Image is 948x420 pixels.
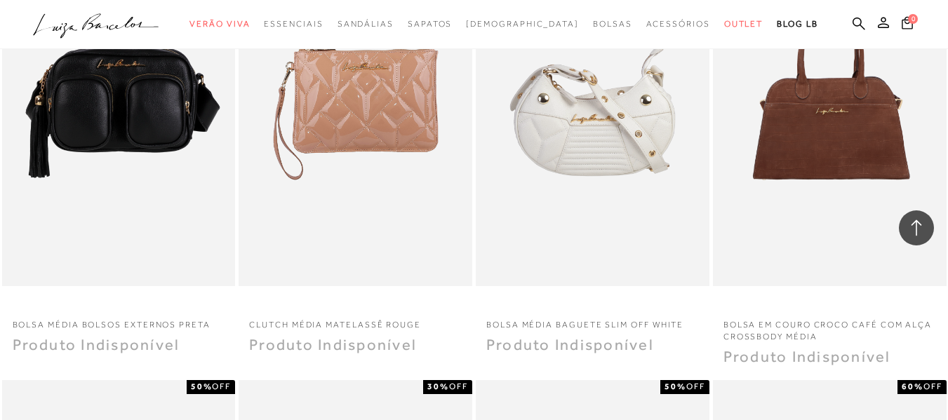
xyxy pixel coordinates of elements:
strong: 60% [902,381,923,391]
span: BLOG LB [777,19,817,29]
span: Bolsas [593,19,632,29]
a: categoryNavScreenReaderText [264,11,323,37]
strong: 30% [427,381,449,391]
a: categoryNavScreenReaderText [724,11,763,37]
span: Produto Indisponível [723,348,891,365]
span: OFF [686,381,705,391]
a: Bolsa média bolsos externos preta [2,311,236,331]
span: Produto Indisponível [13,336,180,353]
span: Verão Viva [189,19,250,29]
a: categoryNavScreenReaderText [646,11,710,37]
span: Produto Indisponível [249,336,417,353]
span: Outlet [724,19,763,29]
a: categoryNavScreenReaderText [593,11,632,37]
span: Sapatos [408,19,452,29]
span: [DEMOGRAPHIC_DATA] [466,19,579,29]
span: OFF [212,381,231,391]
a: categoryNavScreenReaderText [189,11,250,37]
a: BLOG LB [777,11,817,37]
strong: 50% [191,381,213,391]
a: noSubCategoriesText [466,11,579,37]
span: OFF [449,381,468,391]
button: 0 [897,15,917,34]
a: BOLSA MÉDIA BAGUETE SLIM OFF WHITE [476,311,709,331]
a: BOLSA EM COURO CROCO CAFÉ COM ALÇA CROSSBODY MÉDIA [713,311,947,343]
a: categoryNavScreenReaderText [408,11,452,37]
strong: 50% [665,381,686,391]
span: Sandálias [338,19,394,29]
span: OFF [923,381,942,391]
span: 0 [908,14,918,24]
span: Acessórios [646,19,710,29]
span: Produto Indisponível [486,336,654,353]
a: CLUTCH MÉDIA MATELASSÊ ROUGE [239,311,472,331]
a: categoryNavScreenReaderText [338,11,394,37]
span: Essenciais [264,19,323,29]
